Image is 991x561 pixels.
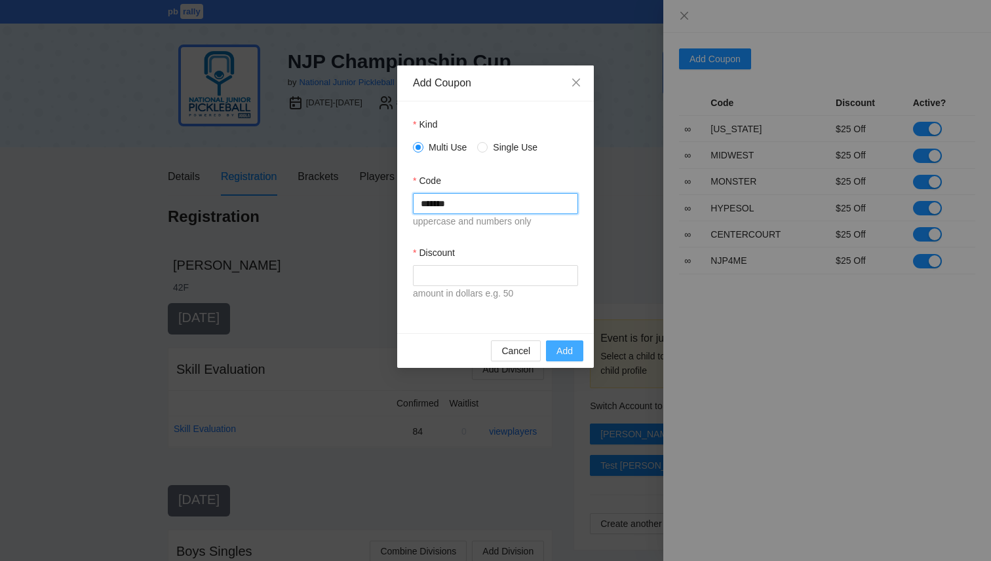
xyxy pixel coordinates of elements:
label: Code [413,173,441,188]
div: uppercase and numbers only [413,214,578,230]
div: amount in dollars e.g. 50 [413,286,578,302]
span: Multi Use [423,140,472,154]
button: Add [546,340,583,361]
span: Single Use [488,140,543,154]
input: Discount [413,265,578,286]
div: Add Coupon [413,76,578,90]
span: Add [556,344,573,358]
button: Close [558,65,594,101]
span: Cancel [501,344,530,358]
label: Kind [413,117,437,132]
button: Cancel [491,340,541,361]
label: Discount [413,245,455,260]
input: Code [413,193,578,214]
span: close [571,77,581,88]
